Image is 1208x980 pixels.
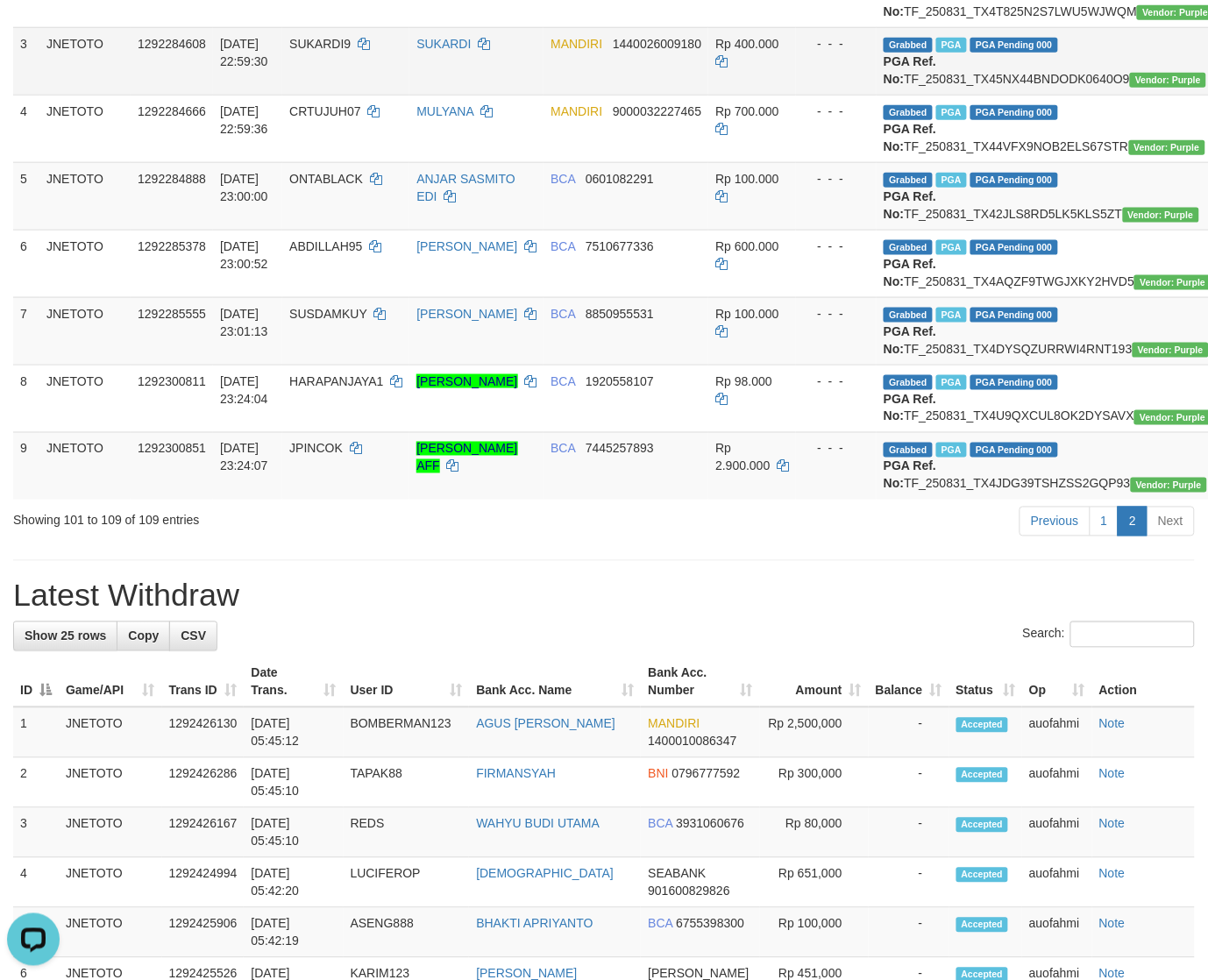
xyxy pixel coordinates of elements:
[289,442,343,456] span: JPINCOK
[715,239,778,253] span: Rp 600.000
[138,307,206,321] span: 1292285555
[13,758,59,808] td: 2
[869,908,949,958] td: -
[59,707,162,758] td: JNETOTO
[416,374,517,388] a: [PERSON_NAME]
[586,307,654,321] span: Copy 8850955531 to clipboard
[936,443,967,458] span: Marked by auofahmi
[970,240,1058,255] span: PGA Pending
[551,37,602,51] span: MANDIRI
[884,443,933,458] span: Grabbed
[551,442,575,456] span: BCA
[1022,908,1092,958] td: auofahmi
[1020,507,1090,536] a: Previous
[25,629,106,643] span: Show 25 rows
[970,173,1058,188] span: PGA Pending
[244,858,343,908] td: [DATE] 05:42:20
[244,908,343,958] td: [DATE] 05:42:19
[648,884,729,898] span: Copy 901600829826 to clipboard
[289,172,363,186] span: ONTABLACK
[956,768,1009,783] span: Accepted
[760,858,869,908] td: Rp 651,000
[715,374,772,388] span: Rp 98.000
[613,104,701,118] span: Copy 9000032227465 to clipboard
[416,239,517,253] a: [PERSON_NAME]
[344,758,470,808] td: TAPAK88
[760,808,869,858] td: Rp 80,000
[13,432,39,500] td: 9
[676,817,744,831] span: Copy 3931060676 to clipboard
[648,717,700,731] span: MANDIRI
[803,35,870,53] div: - - -
[936,173,967,188] span: Marked by auofahmi
[803,305,870,323] div: - - -
[1099,867,1126,881] a: Note
[344,908,470,958] td: ASENG888
[803,103,870,120] div: - - -
[59,908,162,958] td: JNETOTO
[648,735,736,749] span: Copy 1400010086347 to clipboard
[162,707,245,758] td: 1292426130
[1022,858,1092,908] td: auofahmi
[1022,707,1092,758] td: auofahmi
[672,767,741,781] span: Copy 0796777592 to clipboard
[117,621,170,651] a: Copy
[949,657,1023,707] th: Status: activate to sort column ascending
[1130,73,1206,88] span: Vendor URL: https://trx4.1velocity.biz
[803,170,870,188] div: - - -
[551,104,602,118] span: MANDIRI
[220,239,268,271] span: [DATE] 23:00:52
[551,172,575,186] span: BCA
[13,579,1195,614] h1: Latest Withdraw
[39,432,131,500] td: JNETOTO
[1070,621,1195,648] input: Search:
[13,365,39,432] td: 8
[13,858,59,908] td: 4
[39,27,131,95] td: JNETOTO
[13,95,39,162] td: 4
[936,308,967,323] span: Marked by auofahmi
[13,621,117,651] a: Show 25 rows
[1099,717,1126,731] a: Note
[162,858,245,908] td: 1292424994
[138,104,206,118] span: 1292284666
[869,657,949,707] th: Balance: activate to sort column ascending
[760,908,869,958] td: Rp 100,000
[884,459,936,491] b: PGA Ref. No:
[1131,478,1207,493] span: Vendor URL: https://trx4.1velocity.biz
[220,307,268,338] span: [DATE] 23:01:13
[884,173,933,188] span: Grabbed
[956,868,1009,883] span: Accepted
[869,758,949,808] td: -
[936,375,967,390] span: Marked by auofahmi
[586,442,654,456] span: Copy 7445257893 to clipboard
[1123,208,1199,223] span: Vendor URL: https://trx4.1velocity.biz
[970,443,1058,458] span: PGA Pending
[220,442,268,473] span: [DATE] 23:24:07
[956,818,1009,833] span: Accepted
[970,308,1058,323] span: PGA Pending
[970,375,1058,390] span: PGA Pending
[715,307,778,321] span: Rp 100.000
[760,657,869,707] th: Amount: activate to sort column ascending
[344,657,470,707] th: User ID: activate to sort column ascending
[936,38,967,53] span: Marked by auofahmi
[648,817,672,831] span: BCA
[13,707,59,758] td: 1
[884,105,933,120] span: Grabbed
[1092,657,1195,707] th: Action
[13,230,39,297] td: 6
[586,239,654,253] span: Copy 7510677336 to clipboard
[676,917,744,931] span: Copy 6755398300 to clipboard
[1147,507,1195,536] a: Next
[220,172,268,203] span: [DATE] 23:00:00
[884,54,936,86] b: PGA Ref. No:
[956,718,1009,733] span: Accepted
[162,908,245,958] td: 1292425906
[641,657,759,707] th: Bank Acc. Number: activate to sort column ascending
[551,307,575,321] span: BCA
[1099,767,1126,781] a: Note
[586,172,654,186] span: Copy 0601082291 to clipboard
[648,867,706,881] span: SEABANK
[181,629,206,643] span: CSV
